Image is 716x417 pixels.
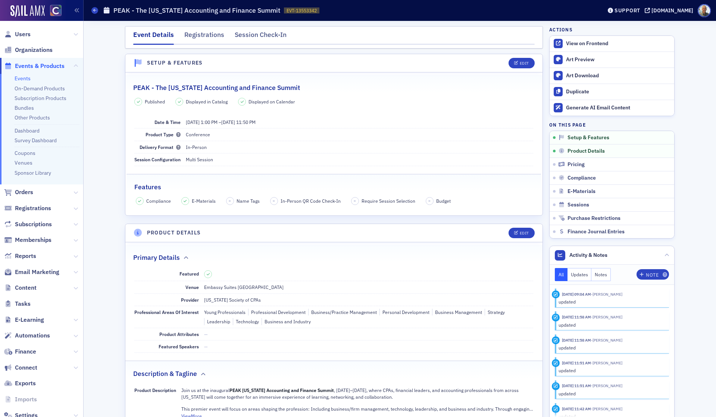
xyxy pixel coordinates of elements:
[562,314,591,320] time: 10/9/2025 11:58 AM
[559,344,664,351] div: updated
[185,284,199,290] span: Venue
[181,297,199,303] span: Provider
[4,204,51,212] a: Registrations
[308,309,377,315] div: Business/Practice Management
[204,331,208,337] span: —
[179,271,199,277] span: Featured
[186,98,228,105] span: Displayed in Catalog
[591,292,622,297] span: Tiffany Carson
[568,202,589,208] span: Sessions
[15,348,36,356] span: Finance
[45,5,62,18] a: View Homepage
[4,316,44,324] a: E-Learning
[562,360,591,365] time: 10/9/2025 11:51 AM
[15,159,32,166] a: Venues
[204,297,261,303] span: [US_STATE] Society of CPAs
[15,62,65,70] span: Events & Products
[4,395,37,404] a: Imports
[145,98,165,105] span: Published
[4,30,31,38] a: Users
[287,7,317,14] span: EVT-13553342
[15,95,66,102] a: Subscription Products
[568,134,609,141] span: Setup & Features
[236,119,256,125] time: 11:50 PM
[146,131,181,137] span: Product Type
[15,204,51,212] span: Registrations
[549,121,675,128] h4: On this page
[428,198,431,203] span: –
[4,220,52,228] a: Subscriptions
[566,72,670,79] div: Art Download
[591,383,622,388] span: Lauren Standiford
[10,5,45,17] a: SailAMX
[550,36,674,52] a: View on Frontend
[147,229,201,237] h4: Product Details
[281,197,341,204] span: In-Person QR Code Check-In
[559,390,664,397] div: updated
[4,252,36,260] a: Reports
[113,6,280,15] h1: PEAK - The [US_STATE] Accounting and Finance Summit
[134,182,161,192] h2: Features
[15,332,50,340] span: Automations
[133,30,174,45] div: Event Details
[549,26,572,33] h4: Actions
[181,405,533,412] p: This premier event will focus on areas shaping the profession: Including business/firm management...
[15,169,51,176] a: Sponsor Library
[186,119,200,125] span: [DATE]
[204,343,208,349] span: —
[134,156,181,162] span: Session Configuration
[485,309,505,315] div: Strategy
[4,348,36,356] a: Finance
[432,309,482,315] div: Business Management
[568,228,625,235] span: Finance Journal Entries
[550,68,674,84] a: Art Download
[566,105,670,111] div: Generate AI Email Content
[566,56,670,63] div: Art Preview
[591,406,622,411] span: Tiffany Carson
[146,197,171,204] span: Compliance
[646,273,659,277] div: Note
[436,197,451,204] span: Budget
[15,75,31,82] a: Events
[15,252,36,260] span: Reports
[15,395,37,404] span: Imports
[15,188,33,196] span: Orders
[559,298,664,305] div: updated
[552,336,560,344] div: Update
[550,52,674,68] a: Art Preview
[186,144,207,150] span: In-Person
[550,84,674,100] button: Duplicate
[552,359,560,367] div: Update
[192,197,216,204] span: E-Materials
[568,268,592,281] button: Updates
[591,337,622,343] span: Lauren Standiford
[379,309,429,315] div: Personal Development
[591,268,611,281] button: Notes
[15,30,31,38] span: Users
[362,197,415,204] span: Require Session Selection
[568,175,596,181] span: Compliance
[4,332,50,340] a: Automations
[233,318,259,325] div: Technology
[555,268,568,281] button: All
[591,314,622,320] span: Lauren Standiford
[147,59,203,67] h4: Setup & Features
[15,220,52,228] span: Subscriptions
[15,300,31,308] span: Tasks
[235,30,287,44] div: Session Check-In
[4,188,33,196] a: Orders
[4,300,31,308] a: Tasks
[159,331,199,337] span: Product Attributes
[568,215,620,222] span: Purchase Restrictions
[237,197,260,204] span: Name Tags
[520,61,529,65] div: Edit
[15,105,34,111] a: Bundles
[15,46,53,54] span: Organizations
[273,198,275,203] span: –
[133,253,180,262] h2: Primary Details
[559,367,664,374] div: updated
[562,292,591,297] time: 10/14/2025 09:04 AM
[15,114,50,121] a: Other Products
[569,251,607,259] span: Activity & Notes
[552,382,560,390] div: Update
